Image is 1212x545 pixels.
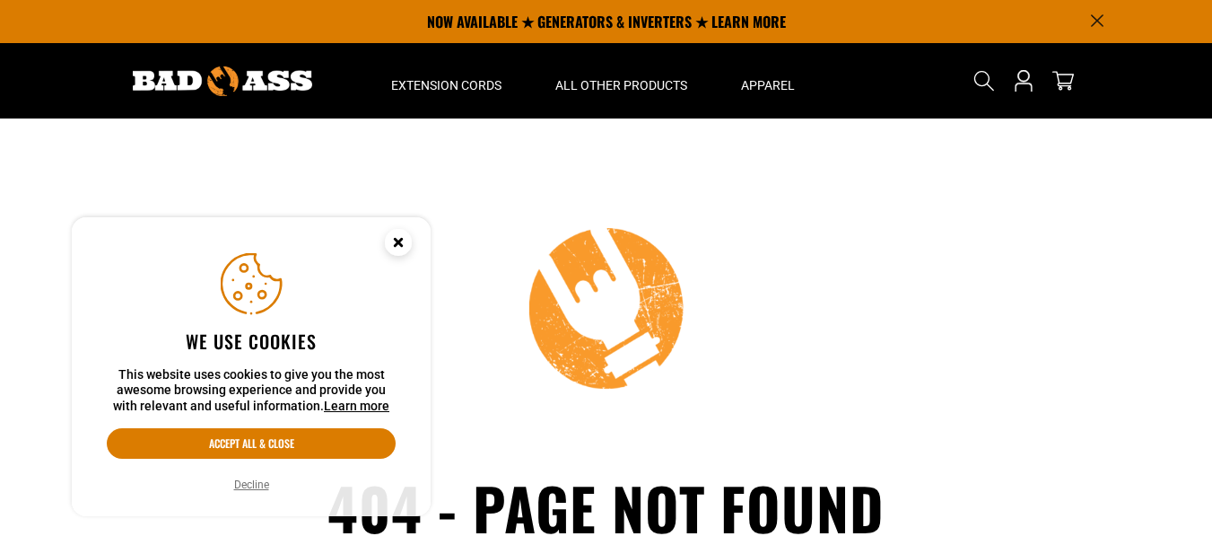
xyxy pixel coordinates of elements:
img: Bad Ass Extension Cords [133,66,312,96]
h2: We use cookies [107,330,396,353]
summary: Apparel [714,43,822,119]
summary: Search [970,66,998,95]
summary: All Other Products [528,43,714,119]
a: Learn more [324,399,389,413]
summary: Extension Cords [364,43,528,119]
span: Extension Cords [391,77,501,93]
span: All Other Products [555,77,687,93]
span: Apparel [741,77,795,93]
button: Decline [229,476,275,494]
aside: Cookie Consent [72,217,431,517]
p: This website uses cookies to give you the most awesome browsing experience and provide you with r... [107,367,396,415]
button: Accept all & close [107,428,396,459]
